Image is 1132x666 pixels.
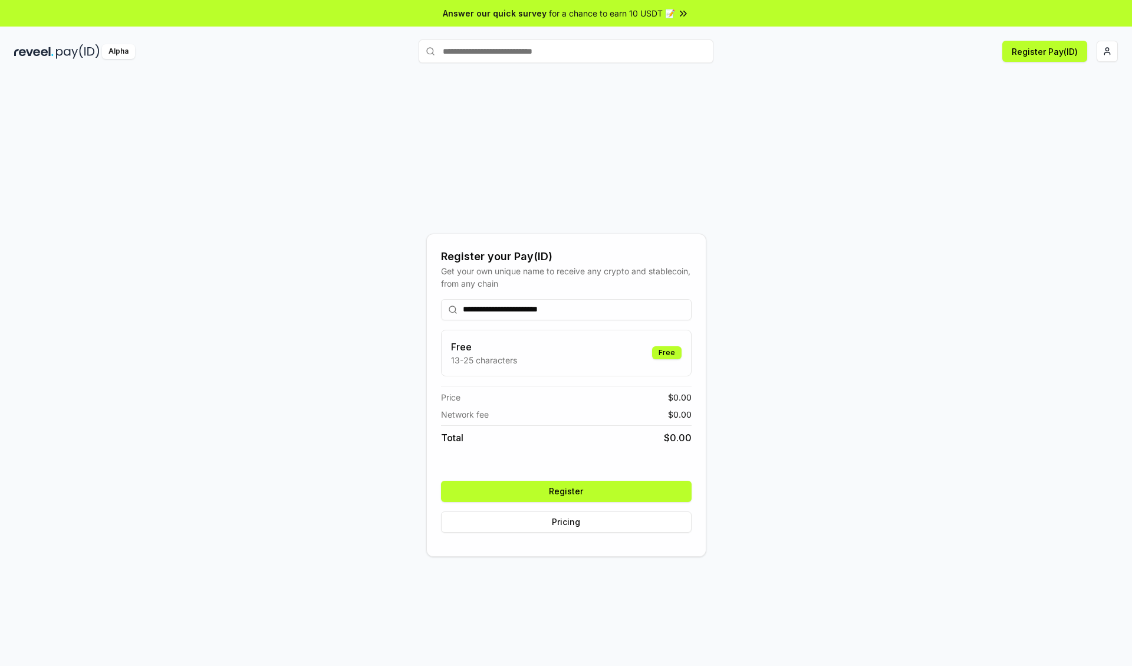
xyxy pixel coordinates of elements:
[443,7,547,19] span: Answer our quick survey
[652,346,682,359] div: Free
[664,431,692,445] span: $ 0.00
[441,511,692,533] button: Pricing
[441,431,463,445] span: Total
[441,391,460,403] span: Price
[56,44,100,59] img: pay_id
[441,408,489,421] span: Network fee
[668,408,692,421] span: $ 0.00
[1002,41,1087,62] button: Register Pay(ID)
[102,44,135,59] div: Alpha
[441,265,692,290] div: Get your own unique name to receive any crypto and stablecoin, from any chain
[441,481,692,502] button: Register
[441,248,692,265] div: Register your Pay(ID)
[668,391,692,403] span: $ 0.00
[451,340,517,354] h3: Free
[14,44,54,59] img: reveel_dark
[549,7,675,19] span: for a chance to earn 10 USDT 📝
[451,354,517,366] p: 13-25 characters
